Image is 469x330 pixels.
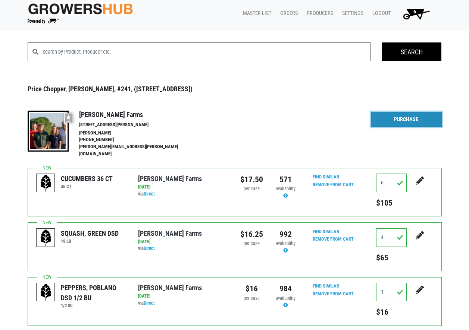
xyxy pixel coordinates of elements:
[376,198,407,208] h5: $105
[79,136,194,143] li: [PHONE_NUMBER]
[28,111,69,152] img: thumbnail-8a08f3346781c529aa742b86dead986c.jpg
[61,283,127,303] div: PEPPERS, POBLANO DSD 1/2 BU
[61,174,113,184] div: CUCUMBERS 36 CT
[376,174,407,192] input: Qty
[138,191,229,198] div: via
[138,293,229,300] div: [DATE]
[394,6,436,21] a: 6
[382,42,441,61] input: Search
[138,184,229,191] div: [DATE]
[313,283,339,289] a: Find Similar
[274,228,297,240] div: 992
[413,9,416,15] span: 6
[336,6,366,20] a: Settings
[301,6,336,20] a: Producers
[240,185,263,193] div: per case
[144,191,155,197] a: Direct
[28,2,134,16] img: original-fc7597fdc6adbb9d0e2ae620e786d1a2.jpg
[43,42,371,61] input: Search by Product, Producer etc.
[240,240,263,247] div: per case
[79,143,194,158] li: [PERSON_NAME][EMAIL_ADDRESS][PERSON_NAME][DOMAIN_NAME]
[240,228,263,240] div: $16.25
[240,174,263,185] div: $17.50
[144,245,155,251] a: Direct
[138,175,202,183] a: [PERSON_NAME] Farms
[376,253,407,263] h5: $65
[376,307,407,317] h5: $16
[240,283,263,295] div: $16
[138,229,202,237] a: [PERSON_NAME] Farms
[313,174,339,180] a: Find Similar
[61,184,113,189] h6: 36 CT
[274,174,297,185] div: 571
[79,121,194,128] li: [STREET_ADDRESS][PERSON_NAME]
[376,283,407,301] input: Qty
[308,235,358,244] input: Remove From Cart
[61,303,127,308] h6: 1/2 bu
[138,284,202,292] a: [PERSON_NAME] Farms
[376,228,407,247] input: Qty
[371,112,442,127] a: Purchase
[237,6,274,20] a: Master List
[274,6,301,20] a: Orders
[28,85,442,93] h3: Price Chopper, [PERSON_NAME], #241, ([STREET_ADDRESS])
[138,245,229,252] div: via
[61,238,119,244] h6: 19 LB
[37,283,55,302] img: placeholder-variety-43d6402dacf2d531de610a020419775a.svg
[276,295,296,301] span: availability
[28,19,59,24] img: Powered by Big Wheelbarrow
[37,174,55,193] img: placeholder-variety-43d6402dacf2d531de610a020419775a.svg
[79,130,194,137] li: [PERSON_NAME]
[366,6,394,20] a: Logout
[274,283,297,295] div: 984
[308,290,358,298] input: Remove From Cart
[308,181,358,189] input: Remove From Cart
[400,6,433,21] img: Cart
[276,241,296,246] span: availability
[79,111,194,119] h4: [PERSON_NAME] Farms
[37,229,55,247] img: placeholder-variety-43d6402dacf2d531de610a020419775a.svg
[144,300,155,306] a: Direct
[138,300,229,307] div: via
[313,229,339,234] a: Find Similar
[138,238,229,245] div: [DATE]
[276,186,296,191] span: availability
[61,228,119,238] div: SQUASH, GREEN DSD
[240,295,263,302] div: per case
